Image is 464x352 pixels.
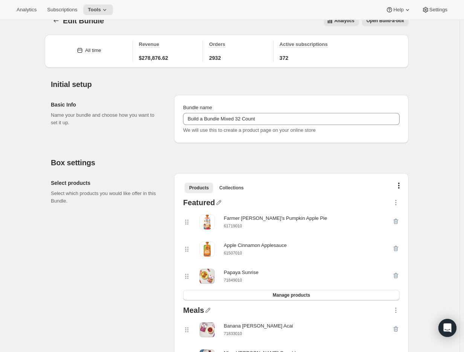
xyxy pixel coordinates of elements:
[200,322,215,337] img: Banana Berry Acai
[183,105,212,110] span: Bundle name
[12,5,41,15] button: Analytics
[43,5,82,15] button: Subscriptions
[224,251,242,255] small: 61507010
[334,18,354,24] span: Analytics
[17,7,37,13] span: Analytics
[51,80,409,89] h2: Initial setup
[279,41,328,47] span: Active subscriptions
[200,215,215,230] img: Farmer Jen's Pumpkin Apple Pie
[366,18,404,24] span: Open Build-a-box
[429,7,447,13] span: Settings
[51,179,162,187] h2: Select products
[324,15,359,26] button: View all analytics related to this specific bundles, within certain timeframes
[224,224,242,228] small: 61719010
[51,190,162,205] p: Select which products you would like offer in this Bundle.
[224,269,258,276] div: Papaya Sunrise
[63,17,104,25] span: Edit Bundle
[219,185,244,191] span: Collections
[183,113,400,125] input: ie. Smoothie box
[438,319,456,337] div: Open Intercom Messenger
[381,5,415,15] button: Help
[51,15,61,26] button: Bundles
[224,242,287,249] div: Apple Cinnamon Applesauce
[85,47,101,54] div: All time
[393,7,403,13] span: Help
[209,41,225,47] span: Orders
[279,54,288,62] span: 372
[189,185,209,191] span: Products
[183,306,204,316] div: Meals
[47,7,77,13] span: Subscriptions
[51,158,409,167] h2: Box settings
[183,199,215,209] div: Featured
[273,292,310,298] span: Manage products
[88,7,101,13] span: Tools
[200,242,215,257] img: Apple Cinnamon Applesauce
[183,290,400,300] button: Manage products
[83,5,113,15] button: Tools
[139,54,168,62] span: $278,876.62
[51,101,162,108] h2: Basic Info
[183,127,316,133] span: We will use this to create a product page on your online store
[139,41,159,47] span: Revenue
[224,215,327,222] div: Farmer [PERSON_NAME]'s Pumpkin Apple Pie
[209,54,221,62] span: 2932
[362,15,409,26] button: View links to open the build-a-box on the online store
[224,322,293,330] div: Banana [PERSON_NAME] Acai
[417,5,452,15] button: Settings
[51,111,162,126] p: Name your bundle and choose how you want to set it up.
[200,269,215,284] img: Papaya Sunrise
[224,331,242,336] small: 71833010
[224,278,242,282] small: 71849010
